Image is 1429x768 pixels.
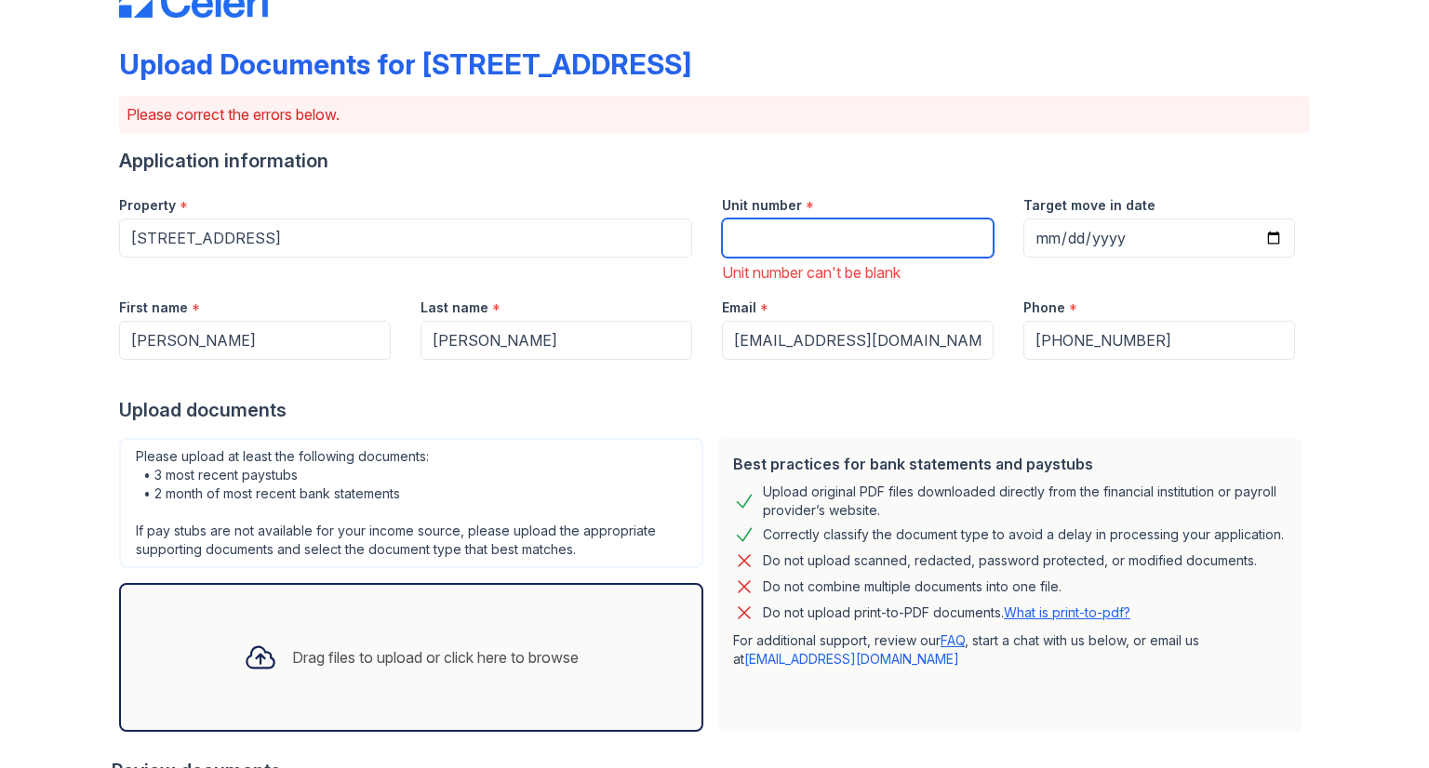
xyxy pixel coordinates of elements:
a: What is print-to-pdf? [1004,604,1130,620]
div: Best practices for bank statements and paystubs [733,453,1288,475]
p: Please correct the errors below. [127,103,1302,126]
label: First name [119,298,188,317]
label: Property [119,196,176,215]
div: Correctly classify the document type to avoid a delay in processing your application. [763,523,1284,546]
label: Phone [1023,298,1065,317]
div: Upload Documents for [STREET_ADDRESS] [119,47,691,81]
label: Unit number [722,196,802,215]
a: FAQ [941,632,965,648]
label: Email [722,298,756,317]
label: Target move in date [1023,196,1155,215]
label: Last name [421,298,488,317]
a: [EMAIL_ADDRESS][DOMAIN_NAME] [744,651,959,667]
div: Please upload at least the following documents: • 3 most recent paystubs • 2 month of most recent... [119,438,703,568]
div: Drag files to upload or click here to browse [292,646,579,669]
div: Do not upload scanned, redacted, password protected, or modified documents. [763,550,1257,572]
div: Upload documents [119,397,1310,423]
div: Upload original PDF files downloaded directly from the financial institution or payroll provider’... [763,483,1288,520]
p: For additional support, review our , start a chat with us below, or email us at [733,631,1288,669]
div: Do not combine multiple documents into one file. [763,576,1062,598]
p: Do not upload print-to-PDF documents. [763,603,1130,622]
div: Application information [119,148,1310,174]
div: Unit number can't be blank [722,261,994,284]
